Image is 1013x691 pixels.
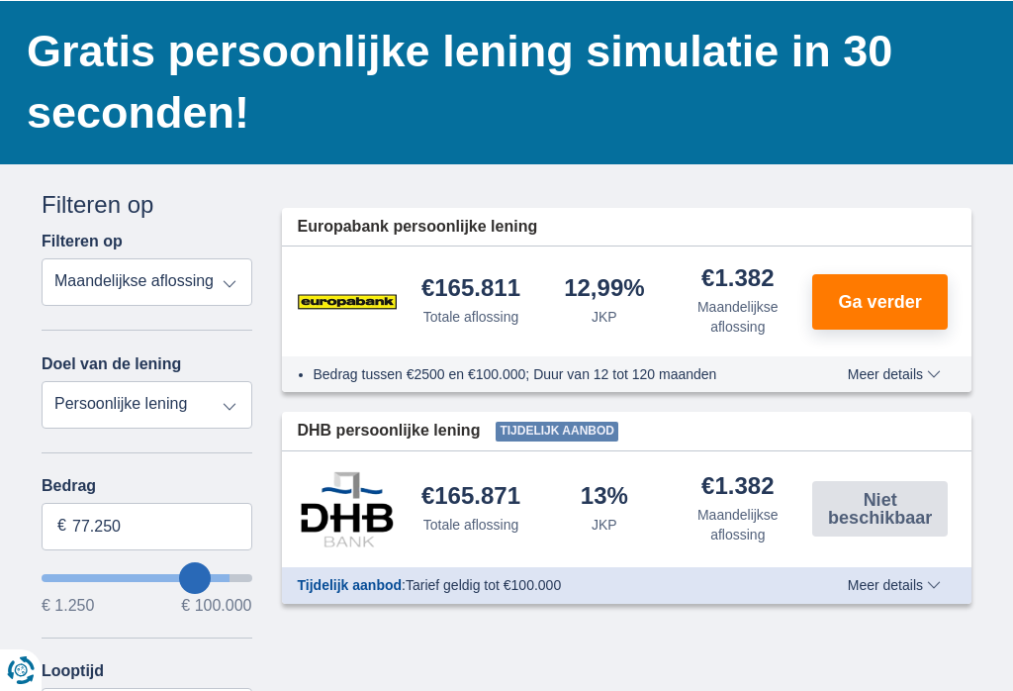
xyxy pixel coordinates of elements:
button: Niet beschikbaar [812,481,948,537]
li: Bedrag tussen €2500 en €100.000; Duur van 12 tot 120 maanden [314,364,805,384]
button: Ga verder [812,274,948,330]
span: Tarief geldig tot €100.000 [406,577,561,593]
label: Filteren op [42,233,123,250]
div: : [282,575,821,595]
span: Ga verder [839,293,922,311]
div: Totale aflossing [423,307,519,327]
div: JKP [592,515,617,535]
div: JKP [592,307,617,327]
button: Meer details [833,577,956,593]
span: DHB persoonlijke lening [298,420,481,443]
span: Niet beschikbaar [818,491,942,527]
span: Tijdelijk aanbod [298,577,403,593]
img: product.pl.alt DHB Bank [298,471,397,546]
div: Maandelijkse aflossing [679,505,796,544]
span: € 1.250 [42,598,94,614]
span: € [57,515,66,538]
span: Meer details [848,578,941,592]
div: 13% [581,484,628,511]
img: product.pl.alt Europabank [298,277,397,327]
span: € 100.000 [181,598,251,614]
div: 12,99% [564,276,644,303]
span: Europabank persoonlijke lening [298,216,538,239]
span: Tijdelijk aanbod [496,422,618,442]
div: Totale aflossing [423,515,519,535]
div: €1.382 [701,474,774,501]
input: wantToBorrow [42,574,252,582]
label: Bedrag [42,477,252,495]
div: €165.811 [421,276,520,303]
label: Doel van de lening [42,355,181,373]
div: Filteren op [42,188,252,222]
h1: Gratis persoonlijke lening simulatie in 30 seconden! [27,21,971,144]
label: Looptijd [42,662,104,680]
div: €1.382 [701,266,774,293]
div: Maandelijkse aflossing [679,297,796,337]
span: Meer details [848,367,941,381]
div: €165.871 [421,484,520,511]
button: Meer details [833,366,956,382]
